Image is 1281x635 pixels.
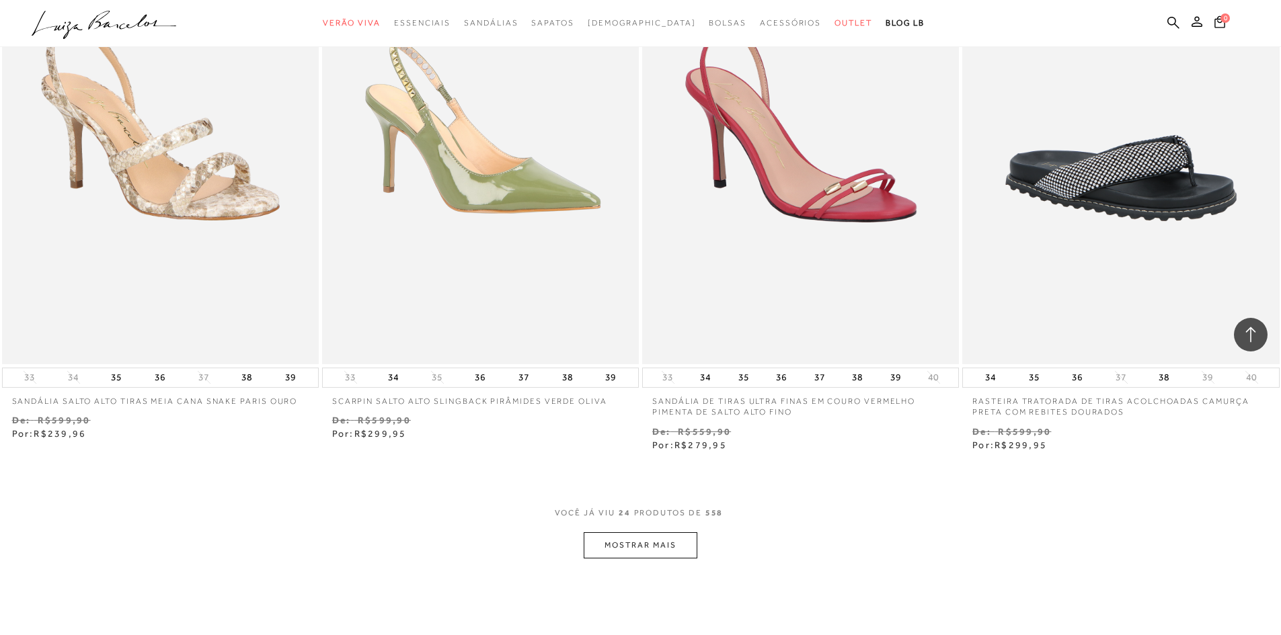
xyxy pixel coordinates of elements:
[810,368,829,387] button: 37
[237,368,256,387] button: 38
[558,368,577,387] button: 38
[834,18,872,28] span: Outlet
[709,11,746,36] a: categoryNavScreenReaderText
[332,428,407,439] span: Por:
[588,11,696,36] a: noSubCategoriesText
[1112,371,1130,384] button: 37
[341,371,360,384] button: 33
[1242,371,1261,384] button: 40
[20,371,39,384] button: 33
[981,368,1000,387] button: 34
[634,507,702,519] span: PRODUTOS DE
[1068,368,1087,387] button: 36
[354,428,407,439] span: R$299,95
[38,415,91,425] small: R$599,90
[886,11,925,36] a: BLOG LB
[107,368,126,387] button: 35
[658,371,677,384] button: 33
[464,11,518,36] a: categoryNavScreenReaderText
[772,368,791,387] button: 36
[674,439,727,450] span: R$279,95
[995,439,1047,450] span: R$299,95
[323,11,381,36] a: categoryNavScreenReaderText
[886,18,925,28] span: BLOG LB
[332,415,351,425] small: De:
[652,439,727,450] span: Por:
[531,11,574,36] a: categoryNavScreenReaderText
[678,426,731,437] small: R$559,90
[394,11,451,36] a: categoryNavScreenReaderText
[464,18,518,28] span: Sandálias
[705,507,724,532] span: 558
[709,18,746,28] span: Bolsas
[12,415,31,425] small: De:
[194,371,213,384] button: 37
[323,18,381,28] span: Verão Viva
[384,368,403,387] button: 34
[584,532,697,558] button: MOSTRAR MAIS
[1220,13,1230,23] span: 0
[358,415,411,425] small: R$599,90
[886,368,905,387] button: 39
[972,439,1047,450] span: Por:
[696,368,715,387] button: 34
[64,371,83,384] button: 34
[12,428,87,439] span: Por:
[734,368,753,387] button: 35
[1210,15,1229,33] button: 0
[1155,368,1173,387] button: 38
[760,18,821,28] span: Acessórios
[428,371,447,384] button: 35
[601,368,620,387] button: 39
[972,426,991,437] small: De:
[1198,371,1217,384] button: 39
[1025,368,1044,387] button: 35
[962,388,1279,419] a: RASTEIRA TRATORADA DE TIRAS ACOLCHOADAS CAMURÇA PRETA COM REBITES DOURADOS
[588,18,696,28] span: [DEMOGRAPHIC_DATA]
[514,368,533,387] button: 37
[2,388,319,407] a: SANDÁLIA SALTO ALTO TIRAS MEIA CANA SNAKE PARIS OURO
[471,368,490,387] button: 36
[531,18,574,28] span: Sapatos
[555,507,615,519] span: VOCê JÁ VIU
[652,426,671,437] small: De:
[924,371,943,384] button: 40
[642,388,959,419] a: SANDÁLIA DE TIRAS ULTRA FINAS EM COURO VERMELHO PIMENTA DE SALTO ALTO FINO
[322,388,639,407] a: SCARPIN SALTO ALTO SLINGBACK PIRÂMIDES VERDE OLIVA
[998,426,1051,437] small: R$599,90
[834,11,872,36] a: categoryNavScreenReaderText
[281,368,300,387] button: 39
[394,18,451,28] span: Essenciais
[760,11,821,36] a: categoryNavScreenReaderText
[34,428,86,439] span: R$239,96
[151,368,169,387] button: 36
[848,368,867,387] button: 38
[619,507,631,532] span: 24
